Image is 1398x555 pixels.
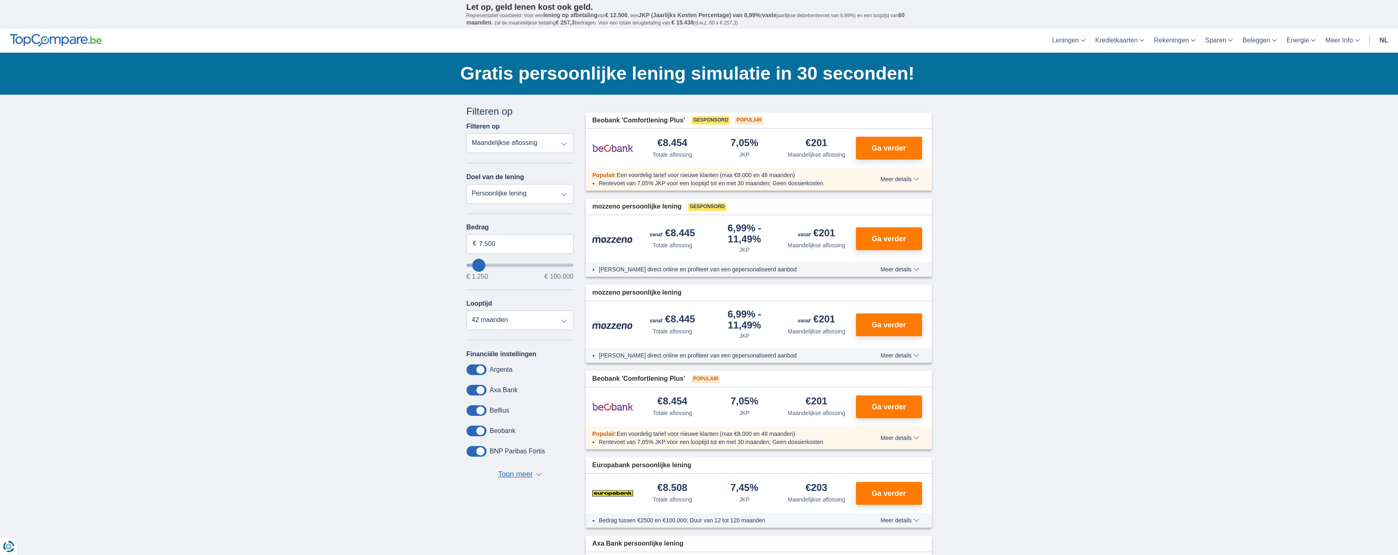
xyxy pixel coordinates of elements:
span: mozzeno persoonlijke lening [592,202,682,211]
div: Totale aflossing [653,151,692,159]
div: Totale aflossing [653,241,692,249]
span: Meer details [880,435,919,441]
span: Europabank persoonlijke lening [592,461,691,470]
div: JKP [739,246,750,254]
span: Beobank 'Comfortlening Plus' [592,116,685,125]
span: € 100.000 [545,273,573,280]
span: mozzeno persoonlijke lening [592,288,682,297]
span: Ga verder [871,235,906,242]
a: Sparen [1200,29,1238,53]
input: wantToBorrow [467,264,574,267]
div: JKP [739,151,750,159]
label: Axa Bank [490,386,518,394]
span: Populair [592,172,615,178]
div: €201 [798,314,835,326]
div: Maandelijkse aflossing [788,495,845,504]
a: Rekeningen [1149,29,1200,53]
span: ▼ [536,473,542,476]
div: Maandelijkse aflossing [788,327,845,335]
label: Doel van de lening [467,173,524,181]
div: Maandelijkse aflossing [788,241,845,249]
a: Energie [1282,29,1320,53]
div: JKP [739,495,750,504]
span: Beobank 'Comfortlening Plus' [592,374,685,384]
label: Bedrag [467,224,574,231]
a: Meer Info [1320,29,1365,53]
label: BNP Paribas Fortis [490,448,545,455]
span: Meer details [880,517,919,523]
div: €8.454 [658,396,687,407]
span: € 15.438 [671,19,694,26]
label: Argenta [490,366,513,373]
div: €201 [806,396,827,407]
span: Gesponsord [691,116,730,124]
label: Financiële instellingen [467,351,537,358]
label: Beobank [490,427,516,435]
li: Rentevoet van 7,05% JKP voor een looptijd tot en met 30 maanden; Geen dossierkosten [599,179,851,187]
span: € [473,239,477,249]
span: Ga verder [871,144,906,152]
button: Ga verder [856,313,922,336]
label: Filteren op [467,123,500,130]
span: Populair [592,431,615,437]
span: Gesponsord [688,203,727,211]
li: [PERSON_NAME] direct online en profiteer van een gepersonaliseerd aanbod [599,265,851,273]
span: Populair [735,116,763,124]
img: TopCompare [10,34,102,47]
button: Ga verder [856,395,922,418]
button: Meer details [874,435,925,441]
div: €8.445 [650,228,695,240]
span: Ga verder [871,403,906,411]
span: Populair [691,375,720,383]
a: Kredietkaarten [1090,29,1149,53]
button: Meer details [874,517,925,524]
button: Ga verder [856,227,922,250]
div: 7,45% [731,483,758,494]
div: : [586,430,857,438]
span: vaste [762,12,777,18]
span: lening op afbetaling [543,12,597,18]
div: 7,05% [731,396,758,407]
img: product.pl.alt Mozzeno [592,320,633,329]
span: Een voordelig tarief voor nieuwe klanten (max €8.000 en 48 maanden) [617,431,795,437]
div: JKP [739,409,750,417]
div: 7,05% [731,138,758,149]
span: Toon meer [498,469,533,480]
li: [PERSON_NAME] direct online en profiteer van een gepersonaliseerd aanbod [599,351,851,360]
div: Maandelijkse aflossing [788,409,845,417]
a: Beleggen [1238,29,1282,53]
div: €8.445 [650,314,695,326]
span: € 1.250 [467,273,488,280]
span: Ga verder [871,321,906,329]
button: Toon meer ▼ [496,469,544,480]
span: JKP (Jaarlijks Kosten Percentage) van 8,99% [638,12,760,18]
div: Totale aflossing [653,327,692,335]
div: Totale aflossing [653,409,692,417]
div: €201 [806,138,827,149]
label: Belfius [490,407,509,414]
button: Meer details [874,266,925,273]
span: Ga verder [871,490,906,497]
img: product.pl.alt Mozzeno [592,234,633,243]
span: Meer details [880,266,919,272]
label: Looptijd [467,300,492,307]
img: product.pl.alt Beobank [592,397,633,417]
button: Meer details [874,176,925,182]
div: €201 [798,228,835,240]
span: 60 maanden [467,12,905,26]
button: Meer details [874,352,925,359]
div: Maandelijkse aflossing [788,151,845,159]
span: € 257,3 [556,19,575,26]
span: Meer details [880,353,919,358]
div: €8.508 [658,483,687,494]
a: Leningen [1047,29,1090,53]
div: 6,99% [712,309,778,330]
div: 6,99% [712,223,778,244]
p: Let op, geld lenen kost ook geld. [467,2,932,12]
span: Axa Bank persoonlijke lening [592,539,683,548]
span: Meer details [880,176,919,182]
div: €8.454 [658,138,687,149]
button: Ga verder [856,482,922,505]
div: Totale aflossing [653,495,692,504]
